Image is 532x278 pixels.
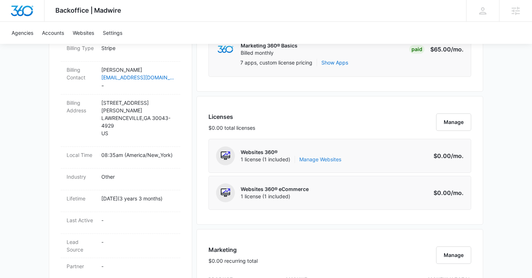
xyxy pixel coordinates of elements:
[241,49,297,57] p: Billed monthly
[67,195,96,202] dt: Lifetime
[61,147,180,169] div: Local Time08:35am (America/New_York)
[241,186,309,193] p: Websites 360® eCommerce
[430,45,464,54] p: $65.00
[67,216,96,224] dt: Last Active
[321,59,348,66] button: Show Apps
[241,193,309,200] span: 1 license (1 included)
[101,216,174,224] p: -
[67,99,96,114] dt: Billing Address
[241,42,297,49] p: Marketing 360® Basics
[241,156,341,163] span: 1 license (1 included)
[436,246,471,264] button: Manage
[208,124,255,132] p: $0.00 total licenses
[101,66,174,90] dd: -
[98,22,127,44] a: Settings
[67,238,96,253] dt: Lead Source
[208,245,258,254] h3: Marketing
[208,112,255,121] h3: Licenses
[430,152,464,160] p: $0.00
[451,46,464,53] span: /mo.
[436,113,471,131] button: Manage
[61,62,180,95] div: Billing Contact[PERSON_NAME][EMAIL_ADDRESS][DOMAIN_NAME]-
[101,99,174,137] p: [STREET_ADDRESS][PERSON_NAME] LAWRENCEVILLE , GA 30043-4929 US
[240,59,312,66] p: 7 apps, custom license pricing
[61,40,180,62] div: Billing TypeStripe
[101,238,174,246] p: -
[101,151,174,159] p: 08:35am ( America/New_York )
[101,262,174,270] p: -
[55,7,121,14] span: Backoffice | Madwire
[430,188,464,197] p: $0.00
[67,262,96,270] dt: Partner
[241,149,341,156] p: Websites 360®
[101,195,174,202] p: [DATE] ( 3 years 3 months )
[409,45,425,54] div: Paid
[68,22,98,44] a: Websites
[61,190,180,212] div: Lifetime[DATE](3 years 3 months)
[208,257,258,265] p: $0.00 recurring total
[67,173,96,181] dt: Industry
[218,46,233,53] img: marketing360Logo
[61,95,180,147] div: Billing Address[STREET_ADDRESS][PERSON_NAME]LAWRENCEVILLE,GA 30043-4929US
[61,169,180,190] div: IndustryOther
[101,44,174,52] p: Stripe
[101,66,174,74] p: [PERSON_NAME]
[451,189,464,196] span: /mo.
[7,22,38,44] a: Agencies
[101,173,174,181] p: Other
[299,156,341,163] a: Manage Websites
[61,212,180,234] div: Last Active-
[101,74,174,81] a: [EMAIL_ADDRESS][DOMAIN_NAME]
[451,152,464,159] span: /mo.
[67,66,96,81] dt: Billing Contact
[38,22,68,44] a: Accounts
[67,151,96,159] dt: Local Time
[61,234,180,258] div: Lead Source-
[67,44,96,52] dt: Billing Type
